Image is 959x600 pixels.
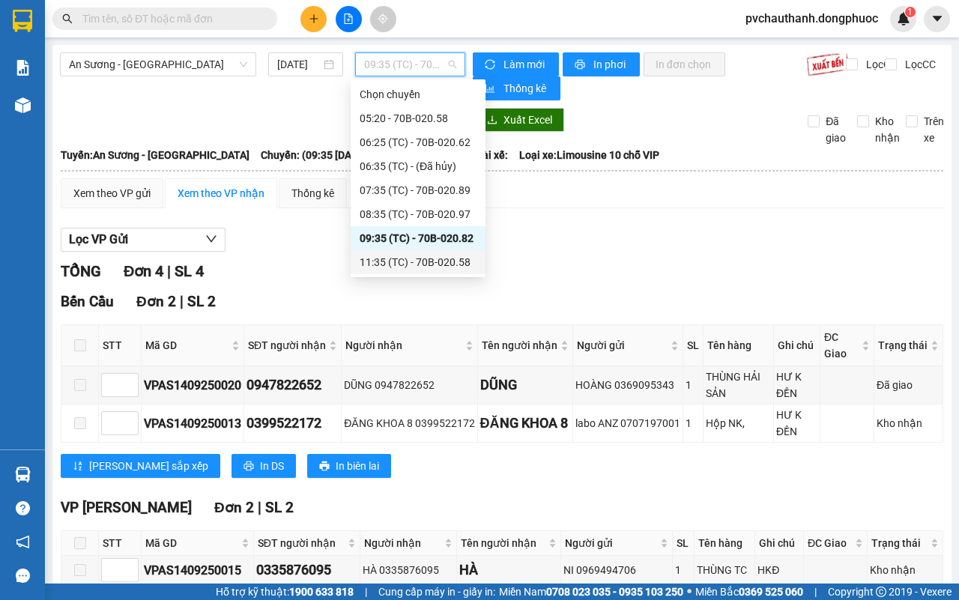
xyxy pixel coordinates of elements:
div: 1 [675,562,692,578]
td: 0399522172 [244,404,342,443]
th: STT [99,531,142,556]
span: printer [243,461,254,473]
span: bar-chart [485,83,497,95]
div: 11:35 (TC) - 70B-020.58 [360,254,477,270]
div: 05:20 - 70B-020.58 [360,110,477,127]
span: An Sương - Châu Thành [69,53,247,76]
input: 14/09/2025 [277,56,321,73]
button: aim [370,6,396,32]
div: Chọn chuyến [351,82,485,106]
span: | [180,293,184,310]
button: plus [300,6,327,32]
div: VPAS1409250013 [144,414,241,433]
span: down [205,233,217,245]
img: solution-icon [15,60,31,76]
div: DŨNG [480,375,570,396]
button: printerIn phơi [563,52,640,76]
span: printer [575,59,587,71]
span: Kho nhận [869,113,906,146]
button: printerIn biên lai [307,454,391,478]
span: Người nhận [345,337,462,354]
div: 09:35 (TC) - 70B-020.82 [360,230,477,246]
button: downloadXuất Excel [475,108,564,132]
span: Mã GD [145,535,238,551]
span: Đơn 2 [136,293,176,310]
div: THÙNG TC [697,562,752,578]
th: Tên hàng [704,325,775,366]
span: | [167,262,171,280]
div: HÀ 0335876095 [363,562,454,578]
span: In DS [260,458,284,474]
div: 1 [686,415,701,431]
span: sort-ascending [73,461,83,473]
span: Miền Bắc [695,584,803,600]
span: | [814,584,817,600]
span: Trạng thái [878,337,928,354]
span: Miền Nam [499,584,683,600]
button: printerIn DS [232,454,296,478]
strong: 0369 525 060 [739,586,803,598]
span: Trên xe [918,113,950,146]
span: 09:35 (TC) - 70B-020.82 [364,53,456,76]
div: DŨNG 0947822652 [344,377,474,393]
span: Thống kê [503,80,548,97]
div: NI 0969494706 [563,562,670,578]
button: file-add [336,6,362,32]
span: Làm mới [503,56,547,73]
div: 0947822652 [246,375,339,396]
div: Đã giao [877,377,940,393]
span: Cung cấp máy in - giấy in: [378,584,495,600]
div: HOÀNG 0369095343 [575,377,680,393]
div: 07:35 (TC) - 70B-020.89 [360,182,477,199]
div: ĐĂNG KHOA 8 0399522172 [344,415,474,431]
span: caret-down [931,12,944,25]
sup: 1 [905,7,916,17]
span: Loại xe: Limousine 10 chỗ VIP [519,147,659,163]
span: search [62,13,73,24]
div: Thống kê [291,185,334,201]
span: Người nhận [364,535,441,551]
span: aim [378,13,388,24]
td: ĐĂNG KHOA 8 [478,404,573,443]
span: Hỗ trợ kỹ thuật: [216,584,354,600]
th: SL [683,325,704,366]
div: 06:25 (TC) - 70B-020.62 [360,134,477,151]
th: Tên hàng [695,531,755,556]
span: notification [16,535,30,549]
div: 0335876095 [256,560,357,581]
div: HKĐ [757,562,801,578]
span: file-add [343,13,354,24]
td: VPAS1409250020 [142,366,244,404]
span: Đơn 2 [214,499,254,516]
span: SL 2 [187,293,216,310]
td: VPAS1409250015 [142,556,254,585]
td: VPAS1409250013 [142,404,244,443]
span: Lọc CC [899,56,938,73]
span: ĐC Giao [808,535,852,551]
td: 0947822652 [244,366,342,404]
div: 0399522172 [246,413,339,434]
td: HÀ [457,556,561,585]
span: Tài xế: [477,147,508,163]
input: Tìm tên, số ĐT hoặc mã đơn [82,10,259,27]
div: labo ANZ 0707197001 [575,415,680,431]
button: caret-down [924,6,950,32]
div: Chọn chuyến [360,86,477,103]
div: THÙNG HẢI SẢN [706,369,772,401]
span: question-circle [16,501,30,515]
button: In đơn chọn [644,52,725,76]
img: 9k= [806,52,849,76]
div: VPAS1409250015 [144,561,251,580]
button: Lọc VP Gửi [61,228,226,252]
span: 1 [907,7,913,17]
img: logo-vxr [13,10,32,32]
div: Hộp NK, [706,415,772,431]
span: Mã GD [145,337,229,354]
span: Bến Cầu [61,293,114,310]
div: Xem theo VP nhận [178,185,264,201]
span: ⚪️ [687,589,692,595]
span: SĐT người nhận [258,535,345,551]
td: 0335876095 [254,556,360,585]
img: icon-new-feature [897,12,910,25]
img: warehouse-icon [15,97,31,113]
